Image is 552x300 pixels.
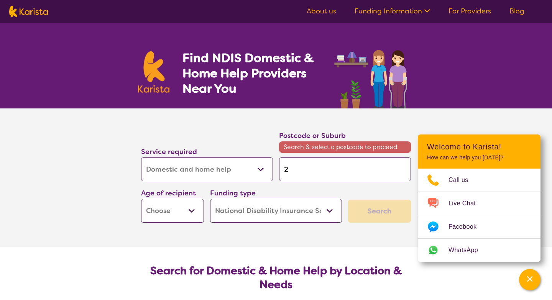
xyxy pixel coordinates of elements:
label: Age of recipient [141,189,196,198]
a: Web link opens in a new tab. [418,239,540,262]
p: How can we help you [DATE]? [427,154,531,161]
a: About us [307,7,336,16]
label: Funding type [210,189,256,198]
label: Service required [141,147,197,156]
img: Karista logo [9,6,48,17]
h1: Find NDIS Domestic & Home Help Providers Near You [182,50,324,96]
span: Call us [449,174,478,186]
a: Blog [509,7,524,16]
div: Channel Menu [418,134,540,262]
h2: Welcome to Karista! [427,142,531,151]
img: Karista logo [138,51,169,93]
ul: Choose channel [418,169,540,262]
label: Postcode or Suburb [279,131,346,140]
input: Type [279,157,411,181]
span: Facebook [449,221,486,233]
a: Funding Information [355,7,430,16]
h2: Search for Domestic & Home Help by Location & Needs [147,264,405,292]
button: Channel Menu [519,269,540,290]
span: WhatsApp [449,244,487,256]
span: Search & select a postcode to proceed [279,141,411,153]
a: For Providers [449,7,491,16]
img: domestic-help [332,41,414,108]
span: Live Chat [449,198,485,209]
